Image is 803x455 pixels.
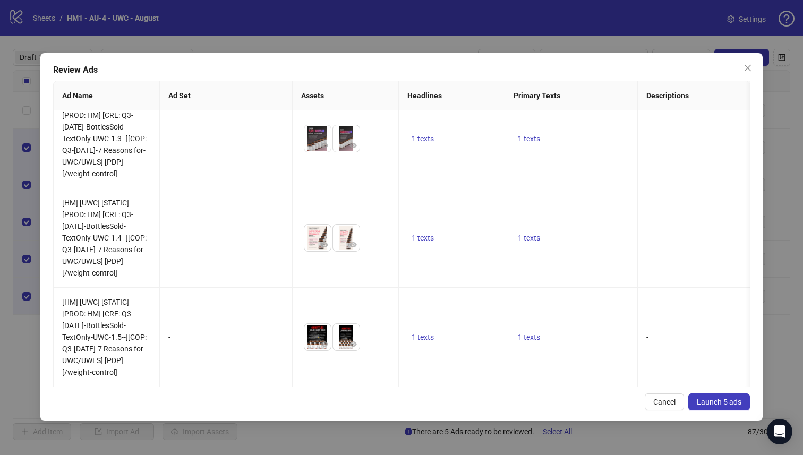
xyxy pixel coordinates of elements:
[321,142,328,149] span: eye
[744,64,752,72] span: close
[318,238,331,251] button: Preview
[514,331,544,344] button: 1 texts
[412,234,434,242] span: 1 texts
[645,393,684,410] button: Cancel
[347,338,360,350] button: Preview
[304,125,331,152] img: Asset 1
[62,99,147,178] span: [HM] [UWC] [STATIC] [PROD: HM] [CRE: Q3-[DATE]-BottlesSold-TextOnly-UWC-1.3--][COP: Q3-[DATE]-7 R...
[53,64,750,76] div: Review Ads
[321,241,328,248] span: eye
[333,225,360,251] img: Asset 2
[638,81,771,110] th: Descriptions
[407,132,438,145] button: 1 texts
[62,298,147,376] span: [HM] [UWC] [STATIC] [PROD: HM] [CRE: Q3-[DATE]-BottlesSold-TextOnly-UWC-1.5--][COP: Q3-[DATE]-7 R...
[399,81,505,110] th: Headlines
[321,340,328,348] span: eye
[168,232,284,244] div: -
[739,59,756,76] button: Close
[412,134,434,143] span: 1 texts
[54,81,160,110] th: Ad Name
[653,398,676,406] span: Cancel
[304,324,331,350] img: Asset 1
[160,81,293,110] th: Ad Set
[767,419,792,444] div: Open Intercom Messenger
[518,234,540,242] span: 1 texts
[505,81,638,110] th: Primary Texts
[168,331,284,343] div: -
[349,340,357,348] span: eye
[168,133,284,144] div: -
[347,139,360,152] button: Preview
[646,234,648,242] span: -
[688,393,750,410] button: Launch 5 ads
[514,231,544,244] button: 1 texts
[518,333,540,341] span: 1 texts
[62,199,147,277] span: [HM] [UWC] [STATIC] [PROD: HM] [CRE: Q3-[DATE]-BottlesSold-TextOnly-UWC-1.4--][COP: Q3-[DATE]-7 R...
[518,134,540,143] span: 1 texts
[412,333,434,341] span: 1 texts
[347,238,360,251] button: Preview
[349,142,357,149] span: eye
[514,132,544,145] button: 1 texts
[697,398,741,406] span: Launch 5 ads
[318,139,331,152] button: Preview
[407,231,438,244] button: 1 texts
[349,241,357,248] span: eye
[333,324,360,350] img: Asset 2
[318,338,331,350] button: Preview
[304,225,331,251] img: Asset 1
[646,134,648,143] span: -
[293,81,399,110] th: Assets
[333,125,360,152] img: Asset 2
[407,331,438,344] button: 1 texts
[646,333,648,341] span: -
